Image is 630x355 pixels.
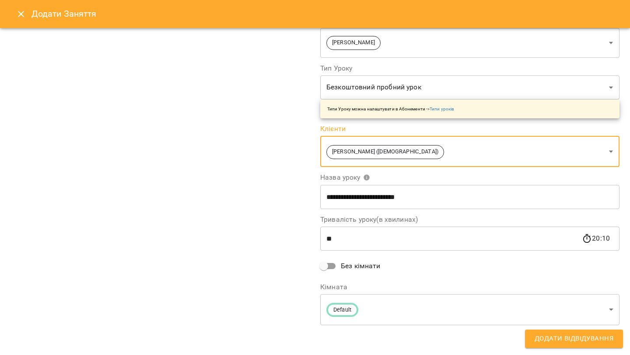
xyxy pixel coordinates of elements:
span: [PERSON_NAME] ([DEMOGRAPHIC_DATA]) [327,148,444,156]
div: [PERSON_NAME] [320,28,619,58]
div: [PERSON_NAME] ([DEMOGRAPHIC_DATA]) [320,136,619,167]
label: Кімната [320,284,619,291]
svg: Вкажіть назву уроку або виберіть клієнтів [363,174,370,181]
div: Безкоштовний пробний урок [320,75,619,100]
button: Додати Відвідування [525,330,623,348]
label: Тривалість уроку(в хвилинах) [320,216,619,223]
span: [PERSON_NAME] [327,39,380,47]
label: Тип Уроку [320,65,619,72]
span: Без кімнати [341,261,381,271]
div: Default [320,294,619,325]
h6: Додати Заняття [31,7,619,21]
label: Клієнти [320,125,619,132]
a: Типи уроків [430,106,454,111]
span: Назва уроку [320,174,370,181]
button: Close [10,4,31,25]
span: Додати Відвідування [535,333,613,344]
p: Типи Уроку можна налаштувати в Абонементи -> [327,106,454,112]
span: Default [328,306,357,314]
